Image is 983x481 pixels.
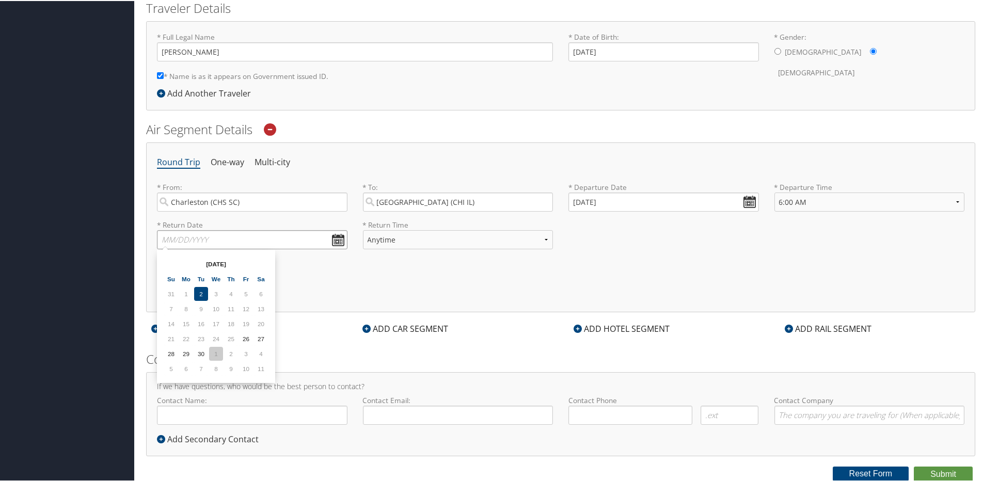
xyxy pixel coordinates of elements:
input: MM/DD/YYYY [157,229,347,248]
div: Add Another Traveler [157,86,256,99]
td: 23 [194,331,208,345]
td: 12 [239,301,253,315]
td: 10 [209,301,223,315]
td: 5 [164,361,178,375]
td: 26 [239,331,253,345]
td: 2 [194,286,208,300]
td: 24 [209,331,223,345]
td: 20 [254,316,268,330]
td: 15 [179,316,193,330]
td: 11 [254,361,268,375]
label: Contact Name: [157,394,347,424]
td: 9 [224,361,238,375]
td: 11 [224,301,238,315]
div: Add Secondary Contact [157,432,264,444]
th: We [209,271,223,285]
th: [DATE] [179,256,253,270]
label: * Gender: [774,31,965,82]
td: 25 [224,331,238,345]
input: MM/DD/YYYY [568,191,759,211]
label: [DEMOGRAPHIC_DATA] [779,62,855,82]
td: 2 [224,346,238,360]
input: .ext [701,405,758,424]
td: 19 [239,316,253,330]
div: ADD HOTEL SEGMENT [568,322,675,334]
input: City or Airport Code [157,191,347,211]
label: * To: [363,181,553,211]
input: * Date of Birth: [568,41,759,60]
td: 29 [179,346,193,360]
h4: If we have questions, who would be the best person to contact? [157,382,964,389]
td: 31 [164,286,178,300]
td: 3 [239,346,253,360]
input: * Name is as it appears on Government issued ID. [157,71,164,78]
td: 27 [254,331,268,345]
label: * Date of Birth: [568,31,759,60]
td: 1 [209,346,223,360]
label: * Return Time [363,219,553,229]
td: 30 [194,346,208,360]
td: 21 [164,331,178,345]
h2: Air Segment Details [146,120,975,137]
label: Contact Phone [568,394,759,405]
td: 6 [179,361,193,375]
td: 28 [164,346,178,360]
h6: Additional Options: [157,272,964,278]
input: * Gender:[DEMOGRAPHIC_DATA][DEMOGRAPHIC_DATA] [774,47,781,54]
td: 10 [239,361,253,375]
td: 7 [164,301,178,315]
th: Th [224,271,238,285]
label: * Departure Time [774,181,965,219]
td: 8 [209,361,223,375]
div: ADD RAIL SEGMENT [780,322,877,334]
td: 7 [194,361,208,375]
label: * From: [157,181,347,211]
input: Contact Name: [157,405,347,424]
td: 22 [179,331,193,345]
label: * Departure Date [568,181,759,191]
input: * Gender:[DEMOGRAPHIC_DATA][DEMOGRAPHIC_DATA] [870,47,877,54]
label: [DEMOGRAPHIC_DATA] [785,41,862,61]
label: Contact Company [774,394,965,424]
label: Contact Email: [363,394,553,424]
td: 4 [254,346,268,360]
td: 9 [194,301,208,315]
label: * Full Legal Name [157,31,553,60]
td: 18 [224,316,238,330]
input: Contact Company [774,405,965,424]
label: * Name is as it appears on Government issued ID. [157,66,328,85]
label: * Return Date [157,219,347,229]
h5: * Denotes required field [157,293,964,300]
td: 14 [164,316,178,330]
th: Sa [254,271,268,285]
td: 17 [209,316,223,330]
th: Su [164,271,178,285]
td: 8 [179,301,193,315]
h2: Contact Details: [146,349,975,367]
input: City or Airport Code [363,191,553,211]
input: * Full Legal Name [157,41,553,60]
td: 16 [194,316,208,330]
th: Tu [194,271,208,285]
td: 3 [209,286,223,300]
select: * Departure Time [774,191,965,211]
th: Mo [179,271,193,285]
div: ADD CAR SEGMENT [357,322,453,334]
button: Submit [914,466,973,481]
li: Multi-city [255,152,290,171]
input: Contact Email: [363,405,553,424]
td: 13 [254,301,268,315]
th: Fr [239,271,253,285]
li: Round Trip [157,152,200,171]
td: 1 [179,286,193,300]
td: 4 [224,286,238,300]
div: ADD AIR SEGMENT [146,322,239,334]
td: 5 [239,286,253,300]
td: 6 [254,286,268,300]
button: Reset Form [833,466,909,480]
li: One-way [211,152,244,171]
